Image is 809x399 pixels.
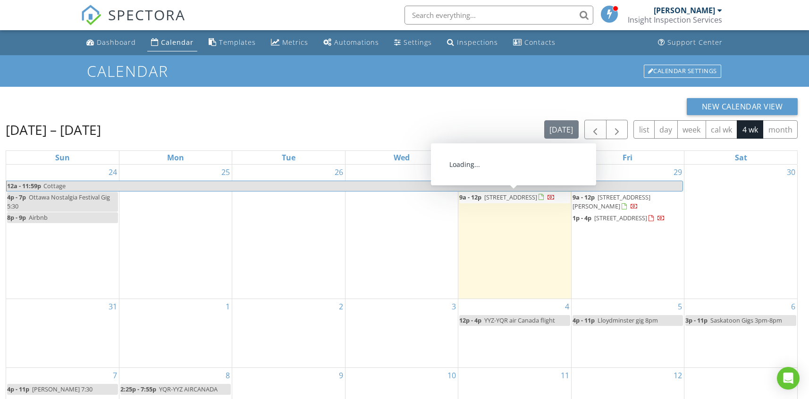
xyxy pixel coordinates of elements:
[684,165,797,299] td: Go to August 30, 2025
[107,165,119,180] a: Go to August 24, 2025
[345,299,458,368] td: Go to September 3, 2025
[219,38,256,47] div: Templates
[6,165,119,299] td: Go to August 24, 2025
[559,368,571,383] a: Go to September 11, 2025
[785,165,797,180] a: Go to August 30, 2025
[159,385,218,393] span: YQR-YYZ AIRCANADA
[29,213,48,222] span: Airbnb
[573,193,650,210] span: [STREET_ADDRESS][PERSON_NAME]
[484,193,537,201] span: [STREET_ADDRESS]
[32,385,93,393] span: [PERSON_NAME] 7:30
[687,98,798,115] button: New Calendar View
[450,299,458,314] a: Go to September 3, 2025
[7,193,26,201] span: 4p - 7p
[644,65,721,78] div: Calendar Settings
[573,214,591,222] span: 1p - 4p
[633,120,655,139] button: list
[571,165,684,299] td: Go to August 29, 2025
[334,38,379,47] div: Automations
[232,299,345,368] td: Go to September 2, 2025
[390,34,436,51] a: Settings
[643,64,722,79] a: Calendar Settings
[6,120,101,139] h2: [DATE] – [DATE]
[87,63,722,79] h1: Calendar
[81,13,185,33] a: SPECTORA
[7,213,26,222] span: 8p - 9p
[789,299,797,314] a: Go to September 6, 2025
[506,151,524,164] a: Thursday
[404,6,593,25] input: Search everything...
[337,368,345,383] a: Go to September 9, 2025
[654,6,715,15] div: [PERSON_NAME]
[459,316,481,324] span: 12p - 4p
[446,368,458,383] a: Go to September 10, 2025
[676,299,684,314] a: Go to September 5, 2025
[43,182,66,190] span: Cottage
[392,151,412,164] a: Wednesday
[509,34,559,51] a: Contacts
[108,5,185,25] span: SPECTORA
[685,316,708,324] span: 3p - 11p
[224,299,232,314] a: Go to September 1, 2025
[280,151,297,164] a: Tuesday
[165,151,186,164] a: Monday
[458,165,571,299] td: Go to August 28, 2025
[524,38,556,47] div: Contacts
[763,120,798,139] button: month
[120,385,156,393] span: 2:25p - 7:55p
[594,214,647,222] span: [STREET_ADDRESS]
[573,316,595,324] span: 4p - 11p
[81,5,101,25] img: The Best Home Inspection Software - Spectora
[544,120,579,139] button: [DATE]
[777,367,800,390] div: Open Intercom Messenger
[563,299,571,314] a: Go to September 4, 2025
[320,34,383,51] a: Automations (Basic)
[484,316,555,324] span: YYZ-YQR air Canada flight
[7,181,42,191] span: 12a - 11:59p
[219,165,232,180] a: Go to August 25, 2025
[345,165,458,299] td: Go to August 27, 2025
[267,34,312,51] a: Metrics
[404,38,432,47] div: Settings
[606,120,628,139] button: Next
[205,34,260,51] a: Templates
[53,151,72,164] a: Sunday
[573,193,595,201] span: 9a - 12p
[147,34,197,51] a: Calendar
[573,214,665,222] a: 1p - 4p [STREET_ADDRESS]
[111,368,119,383] a: Go to September 7, 2025
[282,38,308,47] div: Metrics
[6,299,119,368] td: Go to August 31, 2025
[107,299,119,314] a: Go to August 31, 2025
[7,385,29,393] span: 4p - 11p
[584,120,607,139] button: Previous
[224,368,232,383] a: Go to September 8, 2025
[333,165,345,180] a: Go to August 26, 2025
[628,15,722,25] div: Insight Inspection Services
[457,38,498,47] div: Inspections
[672,368,684,383] a: Go to September 12, 2025
[459,192,570,203] a: 9a - 12p [STREET_ADDRESS]
[573,193,650,210] a: 9a - 12p [STREET_ADDRESS][PERSON_NAME]
[337,299,345,314] a: Go to September 2, 2025
[458,299,571,368] td: Go to September 4, 2025
[667,38,723,47] div: Support Center
[559,165,571,180] a: Go to August 28, 2025
[97,38,136,47] div: Dashboard
[571,299,684,368] td: Go to September 5, 2025
[446,165,458,180] a: Go to August 27, 2025
[459,193,481,201] span: 9a - 12p
[733,151,749,164] a: Saturday
[443,34,502,51] a: Inspections
[119,299,232,368] td: Go to September 1, 2025
[598,316,658,324] span: Lloydminster gig 8pm
[119,165,232,299] td: Go to August 25, 2025
[706,120,738,139] button: cal wk
[654,120,678,139] button: day
[83,34,140,51] a: Dashboard
[621,151,634,164] a: Friday
[710,316,782,324] span: Saskatoon Gigs 3pm-8pm
[672,165,684,180] a: Go to August 29, 2025
[677,120,706,139] button: week
[7,193,110,210] span: Ottawa Nostalgia Festival Gig 5:30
